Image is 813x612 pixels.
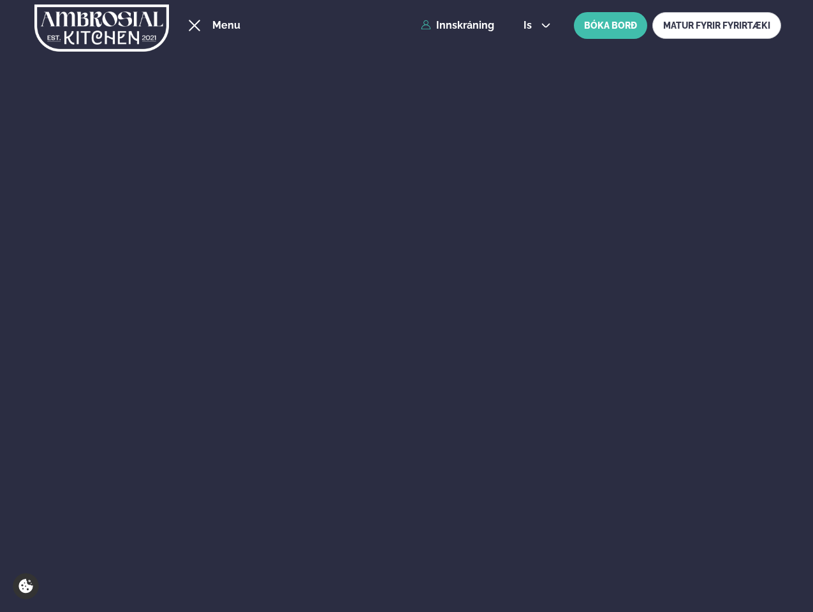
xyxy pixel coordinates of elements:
[13,573,39,599] a: Cookie settings
[187,18,202,33] button: hamburger
[524,20,536,31] span: is
[421,20,494,31] a: Innskráning
[574,12,647,39] button: BÓKA BORÐ
[513,20,561,31] button: is
[652,12,781,39] a: MATUR FYRIR FYRIRTÆKI
[34,2,169,54] img: logo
